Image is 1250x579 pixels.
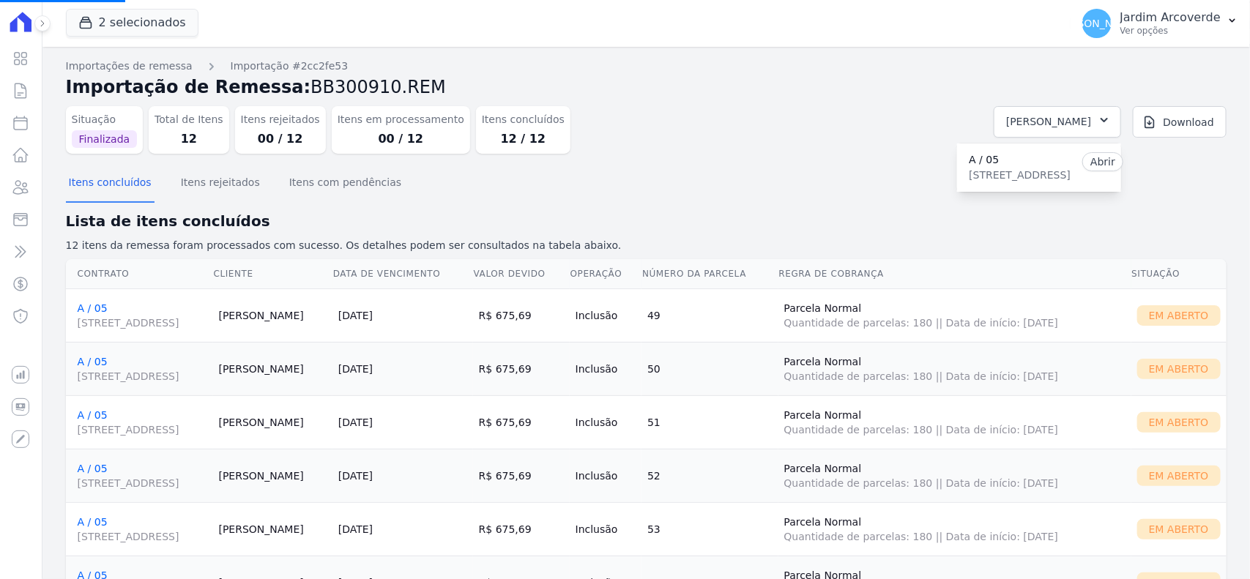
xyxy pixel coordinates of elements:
[641,259,778,289] th: Número da Parcela
[1137,305,1221,326] div: Em Aberto
[213,342,332,395] td: [PERSON_NAME]
[78,302,207,330] a: A / 05[STREET_ADDRESS]
[784,529,1126,544] span: Quantidade de parcelas: 180 || Data de início: [DATE]
[1006,113,1091,131] span: [PERSON_NAME]
[78,529,207,544] span: [STREET_ADDRESS]
[969,152,1071,168] p: A / 05
[78,422,207,437] span: [STREET_ADDRESS]
[332,502,473,556] td: [DATE]
[482,112,565,127] dt: Itens concluídos
[1131,259,1227,289] th: Situação
[241,112,320,127] dt: Itens rejeitados
[570,342,641,395] td: Inclusão
[570,502,641,556] td: Inclusão
[969,168,1071,183] p: [STREET_ADDRESS]
[332,395,473,449] td: [DATE]
[778,502,1131,556] td: Parcela Normal
[332,259,473,289] th: Data de Vencimento
[213,395,332,449] td: [PERSON_NAME]
[778,342,1131,395] td: Parcela Normal
[784,476,1126,490] span: Quantidade de parcelas: 180 || Data de início: [DATE]
[1082,152,1123,171] a: Abrir
[213,259,332,289] th: Cliente
[473,259,570,289] th: Valor devido
[778,449,1131,502] td: Parcela Normal
[641,449,778,502] td: 52
[78,409,207,437] a: A / 05[STREET_ADDRESS]
[1137,412,1221,433] div: Em Aberto
[66,165,155,203] button: Itens concluídos
[155,130,223,148] dd: 12
[1071,3,1250,44] button: [PERSON_NAME] Jardim Arcoverde Ver opções
[994,106,1121,138] button: [PERSON_NAME]
[1137,359,1221,379] div: Em Aberto
[178,165,263,203] button: Itens rejeitados
[778,288,1131,342] td: Parcela Normal
[78,369,207,384] span: [STREET_ADDRESS]
[78,356,207,384] a: A / 05[STREET_ADDRESS]
[473,288,570,342] td: R$ 675,69
[66,238,1227,253] p: 12 itens da remessa foram processados com sucesso. Os detalhes podem ser consultados na tabela ab...
[213,288,332,342] td: [PERSON_NAME]
[213,502,332,556] td: [PERSON_NAME]
[332,342,473,395] td: [DATE]
[286,165,404,203] button: Itens com pendências
[338,112,464,127] dt: Itens em processamento
[570,395,641,449] td: Inclusão
[1120,25,1221,37] p: Ver opções
[310,77,446,97] span: BB300910.REM
[78,516,207,544] a: A / 05[STREET_ADDRESS]
[784,422,1126,437] span: Quantidade de parcelas: 180 || Data de início: [DATE]
[1120,10,1221,25] p: Jardim Arcoverde
[66,259,213,289] th: Contrato
[1054,18,1139,29] span: [PERSON_NAME]
[784,315,1126,330] span: Quantidade de parcelas: 180 || Data de início: [DATE]
[641,502,778,556] td: 53
[155,112,223,127] dt: Total de Itens
[778,395,1131,449] td: Parcela Normal
[570,449,641,502] td: Inclusão
[78,315,207,330] span: [STREET_ADDRESS]
[1137,519,1221,539] div: Em Aberto
[473,342,570,395] td: R$ 675,69
[1137,466,1221,486] div: Em Aberto
[338,130,464,148] dd: 00 / 12
[473,449,570,502] td: R$ 675,69
[332,288,473,342] td: [DATE]
[473,502,570,556] td: R$ 675,69
[78,476,207,490] span: [STREET_ADDRESS]
[241,130,320,148] dd: 00 / 12
[641,288,778,342] td: 49
[66,210,1227,232] h2: Lista de itens concluídos
[66,59,193,74] a: Importações de remessa
[66,9,198,37] button: 2 selecionados
[213,449,332,502] td: [PERSON_NAME]
[66,74,1227,100] h2: Importação de Remessa:
[778,259,1131,289] th: Regra de Cobrança
[482,130,565,148] dd: 12 / 12
[78,463,207,490] a: A / 05[STREET_ADDRESS]
[231,59,349,74] a: Importação #2cc2fe53
[784,369,1126,384] span: Quantidade de parcelas: 180 || Data de início: [DATE]
[66,59,1227,74] nav: Breadcrumb
[1133,106,1227,138] a: Download
[332,449,473,502] td: [DATE]
[570,288,641,342] td: Inclusão
[570,259,641,289] th: Operação
[72,112,138,127] dt: Situação
[641,342,778,395] td: 50
[72,130,138,148] span: Finalizada
[473,395,570,449] td: R$ 675,69
[641,395,778,449] td: 51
